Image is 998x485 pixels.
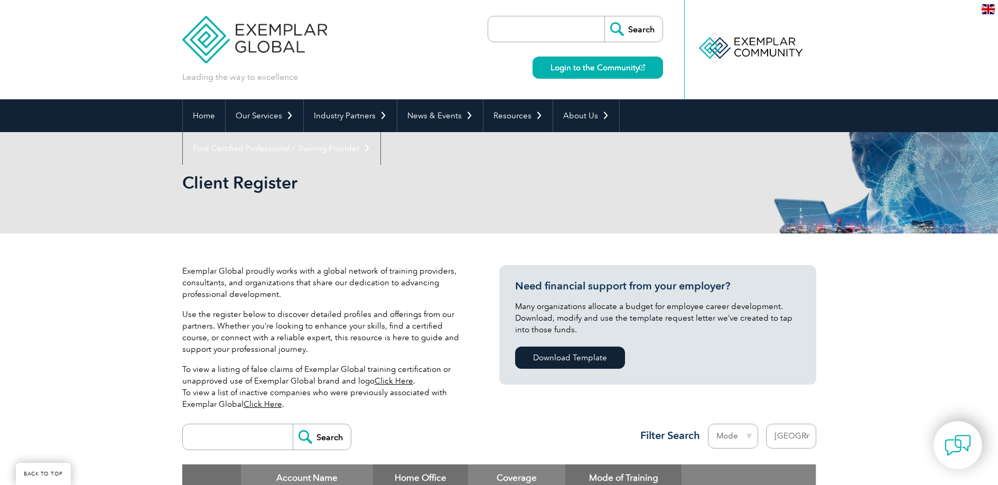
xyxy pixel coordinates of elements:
p: Use the register below to discover detailed profiles and offerings from our partners. Whether you... [182,309,468,355]
a: Login to the Community [533,57,663,79]
a: News & Events [397,99,483,132]
a: Resources [483,99,553,132]
input: Search [293,424,351,450]
a: Download Template [515,347,625,369]
a: Our Services [226,99,303,132]
p: Many organizations allocate a budget for employee career development. Download, modify and use th... [515,301,800,335]
a: Find Certified Professional / Training Provider [183,132,380,165]
a: About Us [553,99,619,132]
input: Search [604,16,663,42]
img: open_square.png [639,64,645,70]
h3: Filter Search [634,429,700,442]
p: Exemplar Global proudly works with a global network of training providers, consultants, and organ... [182,265,468,300]
h3: Need financial support from your employer? [515,279,800,293]
a: Home [183,99,225,132]
p: To view a listing of false claims of Exemplar Global training certification or unapproved use of ... [182,363,468,410]
h2: Client Register [182,174,626,191]
img: contact-chat.png [945,432,971,459]
p: Leading the way to excellence [182,71,298,83]
a: Click Here [375,376,413,386]
a: Industry Partners [304,99,397,132]
a: Click Here [244,399,282,409]
a: BACK TO TOP [16,463,71,485]
img: en [982,4,995,14]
